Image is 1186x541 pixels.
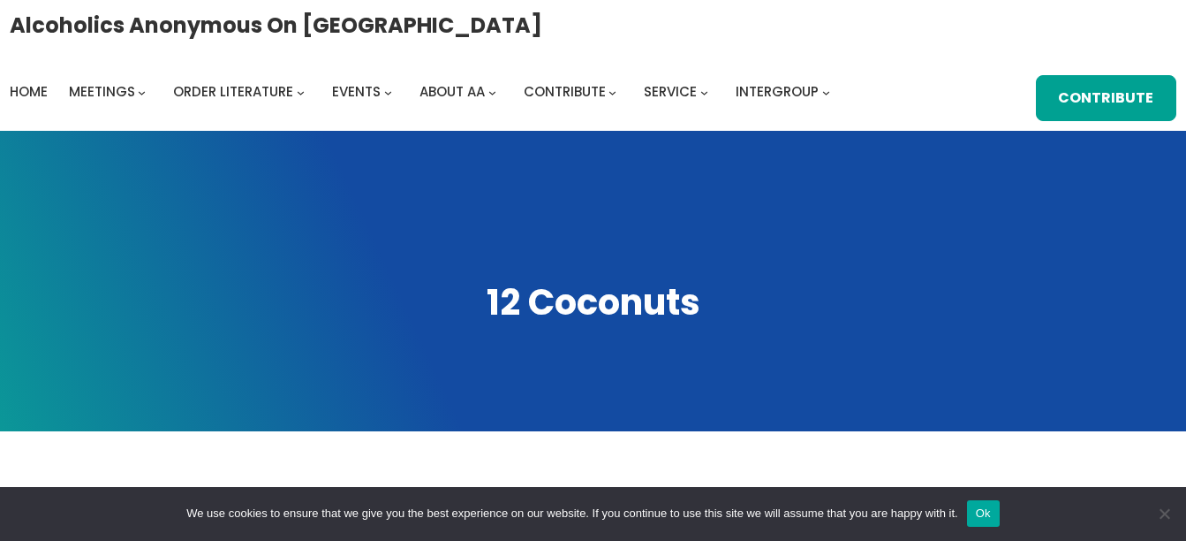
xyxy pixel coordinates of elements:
a: Contribute [524,80,606,104]
a: Alcoholics Anonymous on [GEOGRAPHIC_DATA] [10,6,542,44]
h1: 12 Coconuts [18,278,1168,327]
a: About AA [419,80,485,104]
button: Service submenu [700,88,708,95]
nav: Intergroup [10,80,836,104]
a: Meetings [69,80,135,104]
button: About AA submenu [488,88,496,95]
button: Events submenu [384,88,392,95]
a: Home [10,80,48,104]
span: About AA [419,82,485,101]
button: Contribute submenu [608,88,616,95]
button: Intergroup submenu [822,88,830,95]
span: No [1155,505,1173,522]
span: Contribute [524,82,606,101]
button: Meetings submenu [138,88,146,95]
a: Events [332,80,381,104]
span: Intergroup [736,82,819,101]
span: Meetings [69,82,135,101]
a: Intergroup [736,80,819,104]
span: Home [10,82,48,101]
a: Contribute [1036,75,1177,121]
span: Service [644,82,697,101]
span: Events [332,82,381,101]
span: Order Literature [173,82,293,101]
button: Ok [967,500,1000,527]
button: Order Literature submenu [297,88,305,95]
span: We use cookies to ensure that we give you the best experience on our website. If you continue to ... [186,505,957,522]
a: Service [644,80,697,104]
